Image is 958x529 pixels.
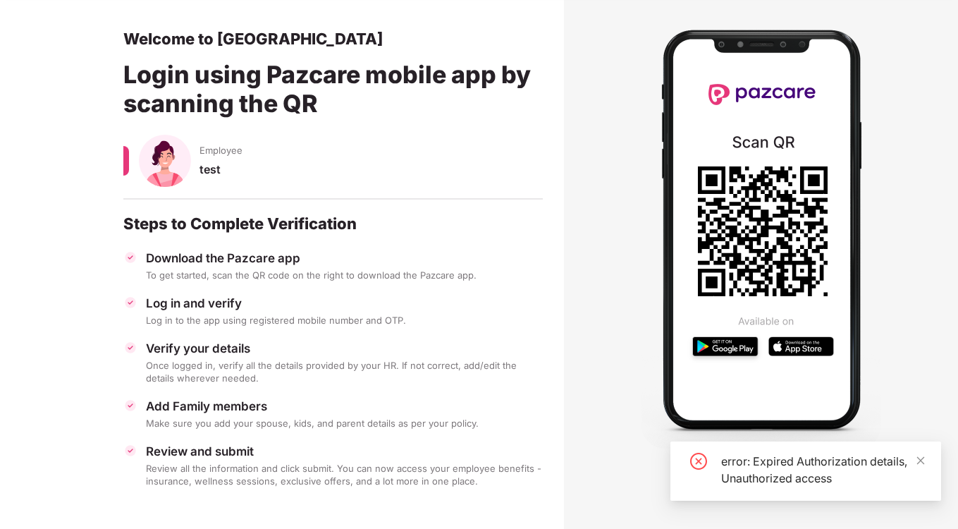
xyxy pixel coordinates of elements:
img: svg+xml;base64,PHN2ZyBpZD0iVGljay0zMngzMiIgeG1sbnM9Imh0dHA6Ly93d3cudzMub3JnLzIwMDAvc3ZnIiB3aWR0aD... [123,444,137,458]
div: Add Family members [146,399,543,414]
div: To get started, scan the QR code on the right to download the Pazcare app. [146,269,543,281]
div: Log in and verify [146,296,543,311]
div: Steps to Complete Verification [123,214,543,233]
img: Mobile [641,11,881,449]
div: Welcome to [GEOGRAPHIC_DATA] [123,29,543,49]
div: Make sure you add your spouse, kids, and parent details as per your policy. [146,417,543,430]
div: Log in to the app using registered mobile number and OTP. [146,314,543,327]
div: Verify your details [146,341,543,356]
div: test [199,162,543,190]
img: svg+xml;base64,PHN2ZyBpZD0iVGljay0zMngzMiIgeG1sbnM9Imh0dHA6Ly93d3cudzMub3JnLzIwMDAvc3ZnIiB3aWR0aD... [123,296,137,310]
div: Download the Pazcare app [146,250,543,266]
span: close-circle [690,453,707,470]
span: Employee [199,144,242,157]
span: close [916,456,926,466]
img: svg+xml;base64,PHN2ZyB4bWxucz0iaHR0cDovL3d3dy53My5vcmcvMjAwMC9zdmciIHhtbG5zOnhsaW5rPSJodHRwOi8vd3... [139,135,191,187]
img: svg+xml;base64,PHN2ZyBpZD0iVGljay0zMngzMiIgeG1sbnM9Imh0dHA6Ly93d3cudzMub3JnLzIwMDAvc3ZnIiB3aWR0aD... [123,399,137,413]
div: Review and submit [146,444,543,459]
div: Login using Pazcare mobile app by scanning the QR [123,49,543,135]
div: Once logged in, verify all the details provided by your HR. If not correct, add/edit the details ... [146,359,543,384]
img: svg+xml;base64,PHN2ZyBpZD0iVGljay0zMngzMiIgeG1sbnM9Imh0dHA6Ly93d3cudzMub3JnLzIwMDAvc3ZnIiB3aWR0aD... [123,250,137,264]
div: error: Expired Authorization details, Unauthorized access [721,453,924,487]
div: Review all the information and click submit. You can now access your employee benefits - insuranc... [146,462,543,487]
img: svg+xml;base64,PHN2ZyBpZD0iVGljay0zMngzMiIgeG1sbnM9Imh0dHA6Ly93d3cudzMub3JnLzIwMDAvc3ZnIiB3aWR0aD... [123,341,137,355]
